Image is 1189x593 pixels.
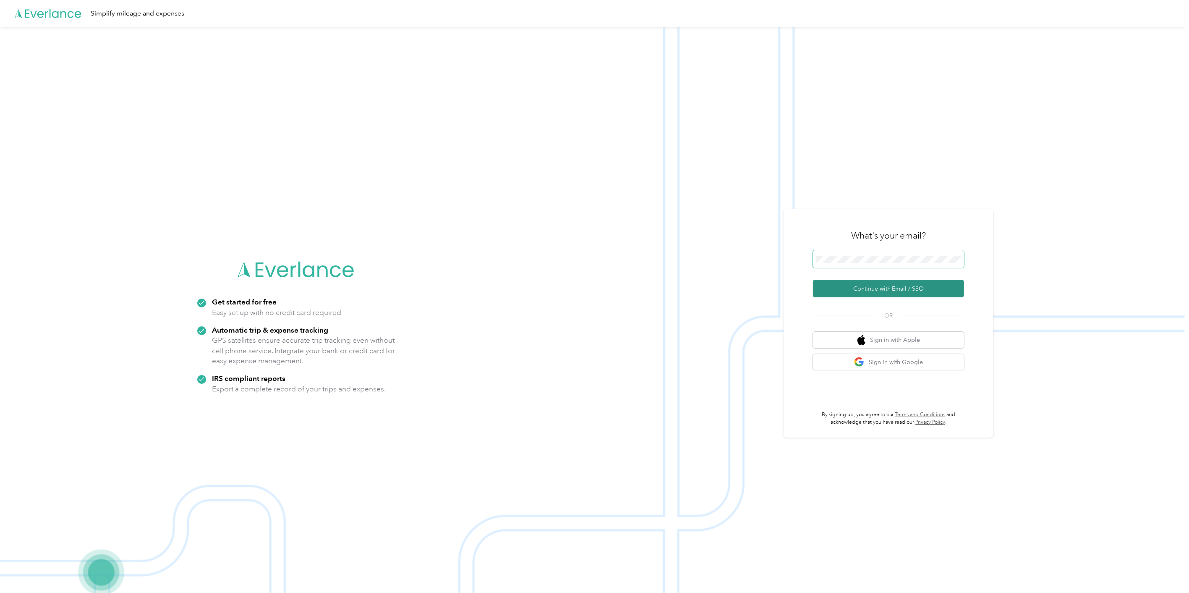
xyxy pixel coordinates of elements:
button: google logoSign in with Google [813,354,964,370]
a: Terms and Conditions [895,412,946,418]
div: Simplify mileage and expenses [91,8,184,19]
span: OR [874,311,903,320]
a: Privacy Policy [915,419,945,425]
img: google logo [854,357,865,367]
strong: Automatic trip & expense tracking [212,325,328,334]
p: Export a complete record of your trips and expenses. [212,384,386,394]
p: GPS satellites ensure accurate trip tracking even without cell phone service. Integrate your bank... [212,335,395,366]
strong: IRS compliant reports [212,374,285,383]
h3: What's your email? [851,230,926,241]
img: apple logo [857,335,866,345]
p: By signing up, you agree to our and acknowledge that you have read our . [813,411,964,426]
button: Continue with Email / SSO [813,280,964,297]
strong: Get started for free [212,297,277,306]
button: apple logoSign in with Apple [813,332,964,348]
p: Easy set up with no credit card required [212,307,341,318]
